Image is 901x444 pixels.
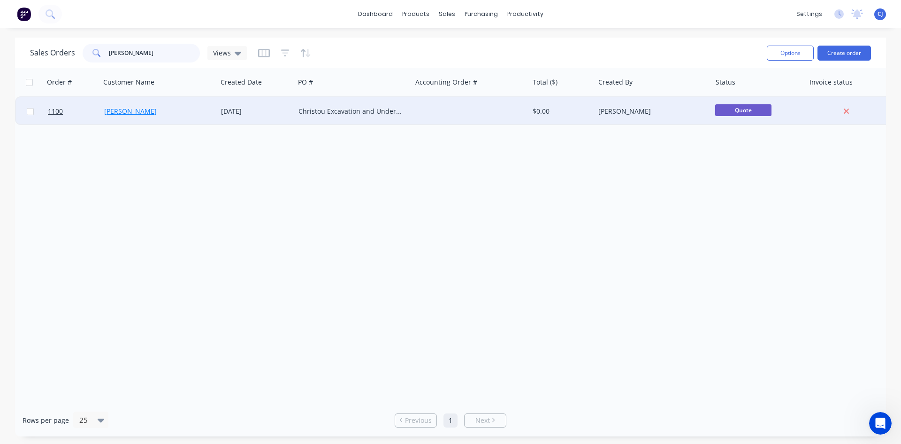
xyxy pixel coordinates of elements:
button: Options [767,46,814,61]
a: Previous page [395,416,436,425]
span: Next [475,416,490,425]
div: settings [792,7,827,21]
div: Created By [598,78,633,87]
a: [PERSON_NAME] [104,107,157,116]
div: products [397,7,434,21]
div: Customer Name [103,78,154,87]
a: Next page [465,416,506,425]
span: Rows per page [23,416,69,425]
div: Status [716,78,735,87]
div: sales [434,7,460,21]
div: Order # [47,78,72,87]
a: dashboard [353,7,397,21]
div: [PERSON_NAME] [598,107,702,116]
div: PO # [298,78,313,87]
span: 1100 [48,107,63,116]
img: Factory [17,7,31,21]
span: Previous [405,416,432,425]
div: $0.00 [533,107,588,116]
input: Search... [109,44,200,62]
button: Create order [817,46,871,61]
div: Total ($) [533,78,557,87]
div: Accounting Order # [415,78,477,87]
span: Views [213,48,231,58]
div: productivity [503,7,548,21]
a: Page 1 is your current page [443,413,458,428]
div: Invoice status [809,78,853,87]
div: Christou Excavation and Underground Power STICKERS [298,107,403,116]
div: purchasing [460,7,503,21]
iframe: Intercom live chat [869,412,892,435]
ul: Pagination [391,413,510,428]
h1: Sales Orders [30,48,75,57]
div: Created Date [221,78,262,87]
span: CJ [878,10,883,18]
span: Quote [715,104,771,116]
a: 1100 [48,97,104,125]
div: [DATE] [221,107,291,116]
